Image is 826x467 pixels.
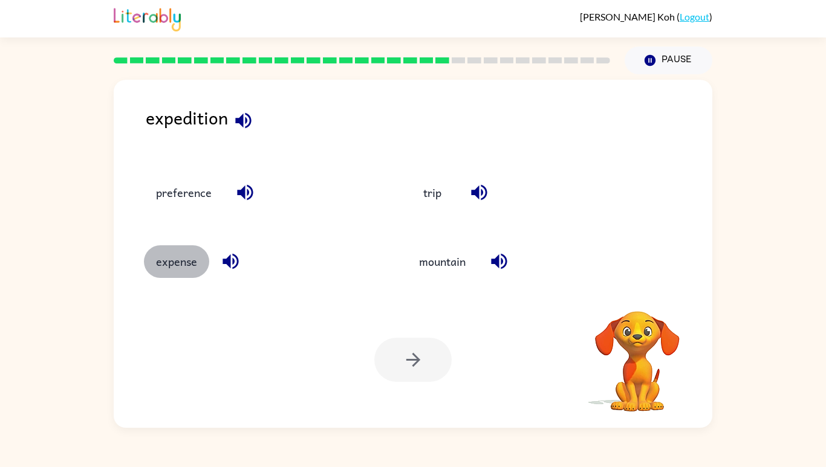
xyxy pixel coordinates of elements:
span: [PERSON_NAME] Koh [580,11,677,22]
button: trip [407,176,458,209]
button: preference [144,176,224,209]
img: Literably [114,5,181,31]
button: expense [144,245,209,278]
div: expedition [146,104,712,152]
div: ( ) [580,11,712,22]
a: Logout [680,11,709,22]
video: Your browser must support playing .mp4 files to use Literably. Please try using another browser. [577,292,698,413]
button: Pause [625,47,712,74]
button: mountain [407,245,478,278]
